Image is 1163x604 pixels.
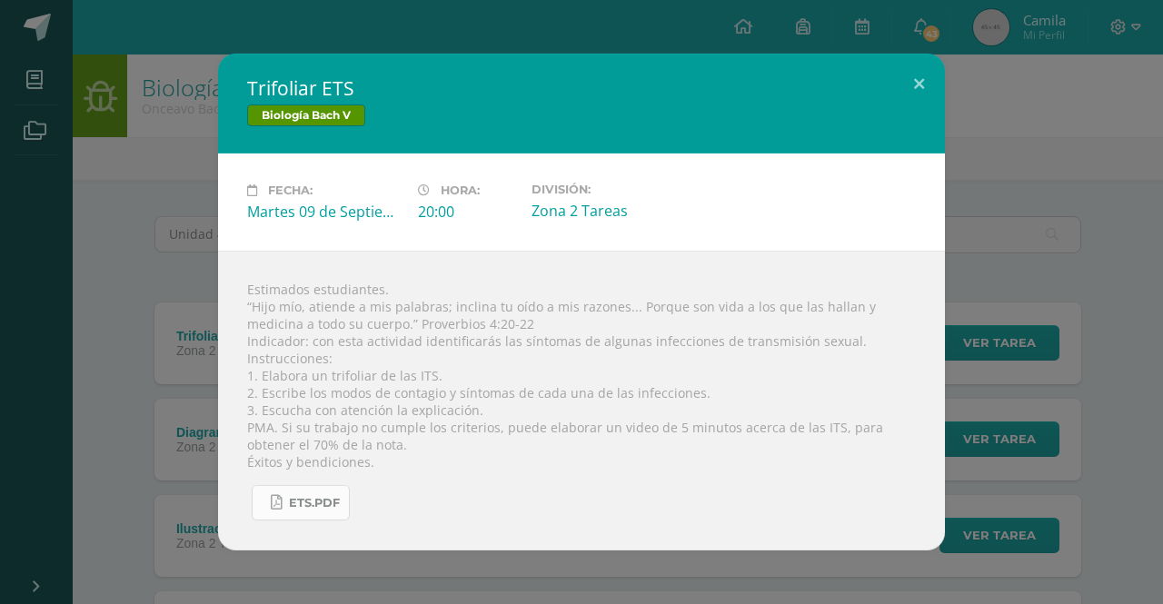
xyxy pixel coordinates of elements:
[532,201,688,221] div: Zona 2 Tareas
[252,485,350,520] a: ETS.pdf
[247,75,916,101] h2: Trifoliar ETS
[289,496,340,510] span: ETS.pdf
[893,54,945,115] button: Close (Esc)
[247,104,365,126] span: Biología Bach V
[247,202,403,222] div: Martes 09 de Septiembre
[532,183,688,196] label: División:
[441,183,480,197] span: Hora:
[418,202,517,222] div: 20:00
[268,183,313,197] span: Fecha:
[218,251,945,550] div: Estimados estudiantes. “Hijo mío, atiende a mis palabras; inclina tu oído a mis razones... Porque...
